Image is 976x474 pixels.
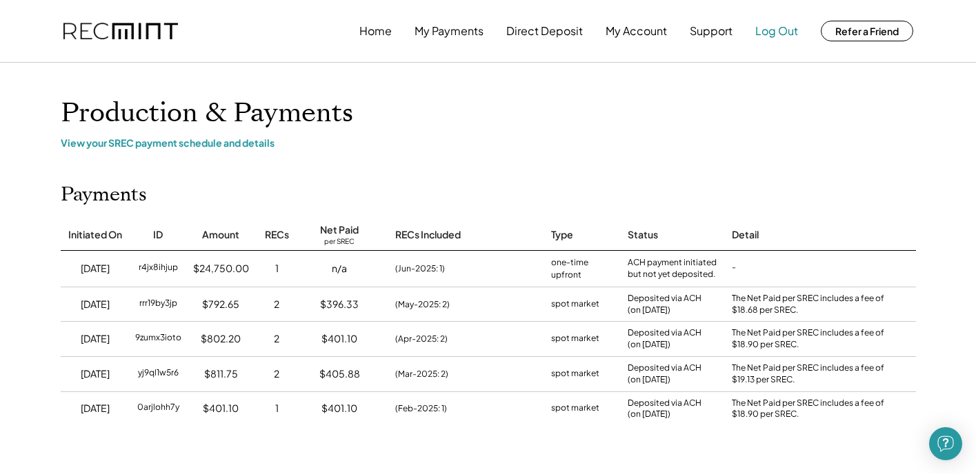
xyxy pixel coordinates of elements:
h1: Production & Payments [61,97,916,130]
div: $802.20 [201,332,241,346]
div: 1 [275,402,279,415]
div: [DATE] [81,367,110,381]
div: (Mar-2025: 2) [395,368,448,380]
div: Status [628,228,658,242]
div: Net Paid [320,223,359,237]
div: [DATE] [81,262,110,276]
div: rrr19by3jp [139,298,177,311]
div: 2 [274,332,279,346]
div: Open Intercom Messenger [929,427,962,460]
div: 2 [274,298,279,311]
div: [DATE] [81,332,110,346]
div: spot market [551,298,599,311]
div: (Feb-2025: 1) [395,402,447,415]
div: 1 [275,262,279,276]
h2: Payments [61,183,147,207]
div: $792.65 [202,298,239,311]
div: Detail [732,228,759,242]
div: per SREC [324,237,355,247]
div: spot market [551,332,599,346]
div: Deposited via ACH (on [DATE]) [628,362,701,386]
div: - [732,262,736,276]
button: Log Out [755,17,798,45]
div: one-time upfront [551,256,614,281]
div: Deposited via ACH (on [DATE]) [628,327,701,351]
button: Refer a Friend [821,21,913,41]
div: Initiated On [68,228,122,242]
div: The Net Paid per SREC includes a fee of $18.90 per SREC. [732,327,890,351]
div: ACH payment initiated but not yet deposited. [628,257,718,280]
div: spot market [551,402,599,415]
div: n/a [332,262,347,276]
button: Support [690,17,733,45]
div: 2 [274,367,279,381]
div: The Net Paid per SREC includes a fee of $18.90 per SREC. [732,398,890,421]
div: View your SREC payment schedule and details [61,136,916,149]
div: The Net Paid per SREC includes a fee of $19.13 per SREC. [732,362,890,386]
div: Deposited via ACH (on [DATE]) [628,293,701,316]
div: spot market [551,367,599,381]
button: Direct Deposit [506,17,583,45]
div: $405.88 [319,367,360,381]
div: (Apr-2025: 2) [395,333,448,345]
img: recmint-logotype%403x.png [63,23,178,40]
button: My Account [606,17,667,45]
div: Type [551,228,573,242]
div: $396.33 [320,298,359,311]
div: RECs [265,228,289,242]
div: Amount [202,228,239,242]
div: $401.10 [321,332,357,346]
div: yj9ql1w5r6 [138,367,179,381]
div: r4jx8ihjup [139,262,178,276]
div: [DATE] [81,402,110,415]
div: The Net Paid per SREC includes a fee of $18.68 per SREC. [732,293,890,316]
div: ID [153,228,163,242]
button: Home [359,17,392,45]
div: [DATE] [81,298,110,311]
div: $24,750.00 [193,262,249,276]
div: 0arjlohh7y [137,402,179,415]
div: $811.75 [204,367,238,381]
button: My Payments [415,17,484,45]
div: $401.10 [203,402,239,415]
div: 9zumx3ioto [135,332,181,346]
div: (May-2025: 2) [395,298,450,311]
div: RECs Included [395,228,461,242]
div: $401.10 [321,402,357,415]
div: (Jun-2025: 1) [395,262,445,275]
div: Deposited via ACH (on [DATE]) [628,398,701,421]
